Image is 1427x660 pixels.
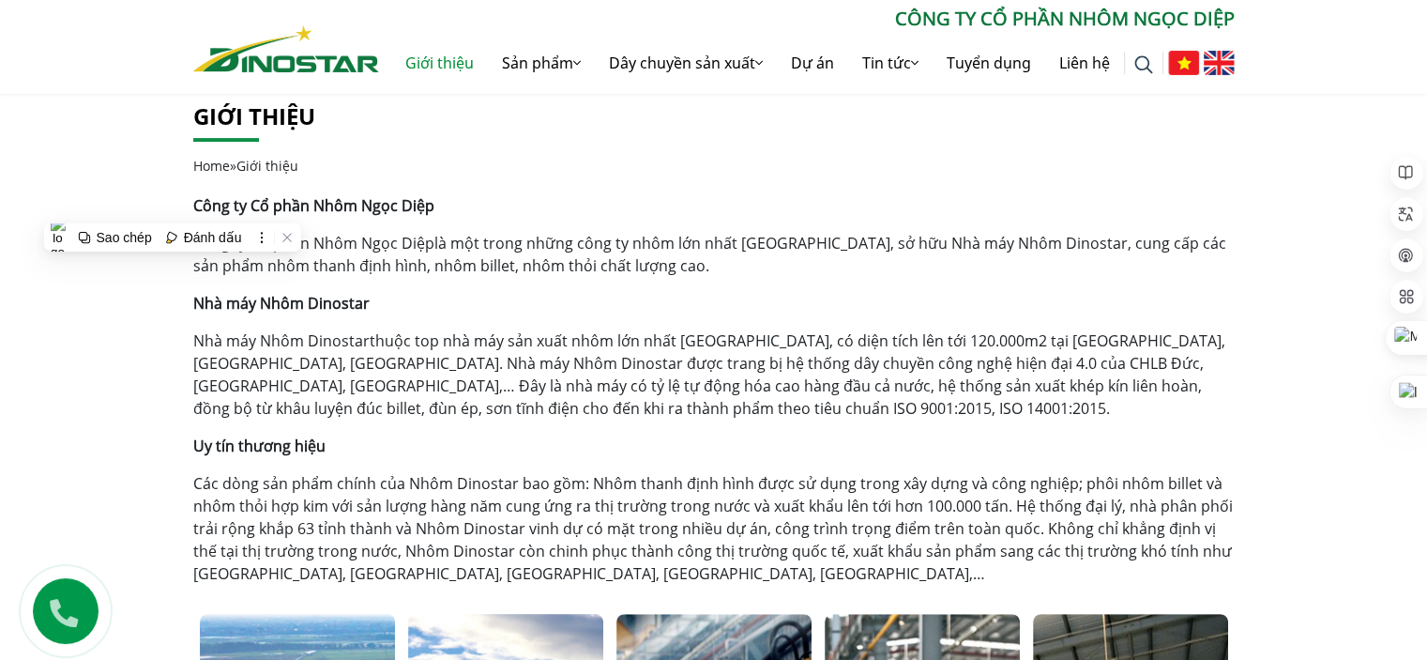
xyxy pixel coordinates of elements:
[1204,51,1235,75] img: English
[777,33,848,93] a: Dự án
[1045,33,1124,93] a: Liên hệ
[193,330,370,351] a: Nhà máy Nhôm Dinostar
[193,233,434,253] a: Công ty Cổ phần Nhôm Ngọc Diệp
[391,33,488,93] a: Giới thiệu
[193,100,315,131] a: Giới thiệu
[193,195,434,216] strong: Công ty Cổ phần Nhôm Ngọc Diệp
[193,157,230,175] a: Home
[193,436,326,456] strong: Uy tín thương hiệu
[193,25,379,72] img: Nhôm Dinostar
[1134,55,1153,74] img: search
[933,33,1045,93] a: Tuyển dụng
[193,472,1235,585] p: Các dòng sản phẩm chính của Nhôm Dinostar bao gồm: Nhôm thanh định hình được sử dụng trong xây dự...
[193,293,370,314] strong: Nhà máy Nhôm Dinostar
[1168,51,1199,75] img: Tiếng Việt
[193,330,1235,420] p: thuộc top nhà máy sản xuất nhôm lớn nhất [GEOGRAPHIC_DATA], có diện tích lên tới 120.000m2 tại [G...
[193,232,1235,277] p: là một trong những công ty nhôm lớn nhất [GEOGRAPHIC_DATA], sở hữu Nhà máy Nhôm Dinostar, cung cấ...
[488,33,595,93] a: Sản phẩm
[379,5,1235,33] p: CÔNG TY CỔ PHẦN NHÔM NGỌC DIỆP
[848,33,933,93] a: Tin tức
[193,157,298,175] span: »
[595,33,777,93] a: Dây chuyền sản xuất
[236,157,298,175] span: Giới thiệu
